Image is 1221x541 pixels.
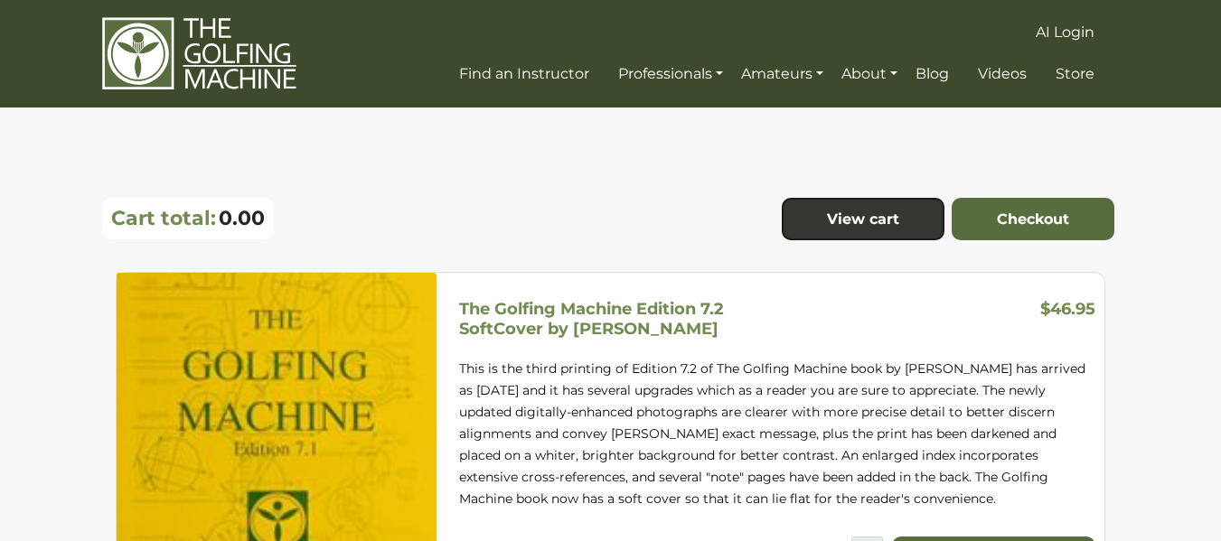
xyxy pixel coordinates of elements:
[459,358,1095,509] p: This is the third printing of Edition 7.2 of The Golfing Machine book by [PERSON_NAME] has arrive...
[1056,65,1094,82] span: Store
[973,58,1031,90] a: Videos
[837,58,902,90] a: About
[737,58,828,90] a: Amateurs
[952,198,1114,241] a: Checkout
[614,58,728,90] a: Professionals
[782,198,944,241] a: View cart
[459,65,589,82] span: Find an Instructor
[911,58,953,90] a: Blog
[1040,300,1095,325] h3: $46.95
[459,299,724,339] h5: The Golfing Machine Edition 7.2 SoftCover by [PERSON_NAME]
[455,58,594,90] a: Find an Instructor
[1036,23,1094,41] span: AI Login
[111,206,216,230] p: Cart total:
[1051,58,1099,90] a: Store
[1031,16,1099,49] a: AI Login
[219,206,265,230] span: 0.00
[916,65,949,82] span: Blog
[978,65,1027,82] span: Videos
[102,16,296,91] img: The Golfing Machine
